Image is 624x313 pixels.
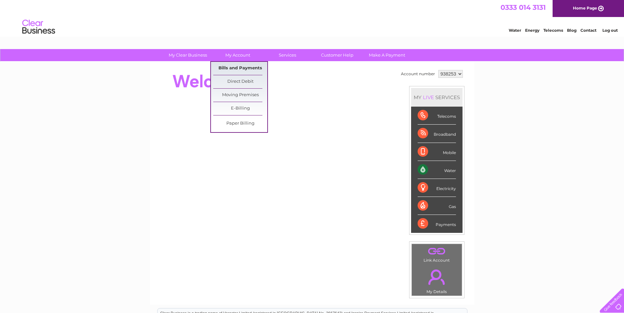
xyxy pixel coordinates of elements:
[418,197,456,215] div: Gas
[161,49,215,61] a: My Clear Business
[501,3,546,11] a: 0333 014 3131
[213,117,267,130] a: Paper Billing
[567,28,577,33] a: Blog
[418,125,456,143] div: Broadband
[399,68,437,79] td: Account number
[411,264,462,296] td: My Details
[360,49,414,61] a: Make A Payment
[543,28,563,33] a: Telecoms
[211,49,265,61] a: My Account
[411,244,462,264] td: Link Account
[413,266,460,288] a: .
[580,28,596,33] a: Contact
[213,89,267,102] a: Moving Premises
[418,107,456,125] div: Telecoms
[418,215,456,233] div: Payments
[411,88,463,107] div: MY SERVICES
[602,28,618,33] a: Log out
[213,102,267,115] a: E-Billing
[413,246,460,257] a: .
[418,143,456,161] div: Mobile
[418,179,456,197] div: Electricity
[260,49,314,61] a: Services
[509,28,521,33] a: Water
[310,49,364,61] a: Customer Help
[213,75,267,88] a: Direct Debit
[418,161,456,179] div: Water
[22,17,55,37] img: logo.png
[525,28,539,33] a: Energy
[213,62,267,75] a: Bills and Payments
[422,94,435,100] div: LIVE
[158,4,467,32] div: Clear Business is a trading name of Verastar Limited (registered in [GEOGRAPHIC_DATA] No. 3667643...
